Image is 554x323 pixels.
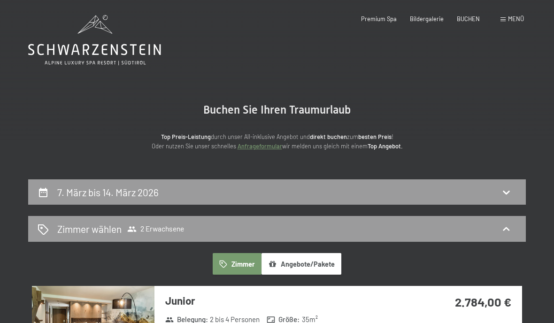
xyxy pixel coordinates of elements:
[361,15,397,23] a: Premium Spa
[57,186,159,198] h2: 7. März bis 14. März 2026
[508,15,524,23] span: Menü
[262,253,341,275] button: Angebote/Pakete
[368,142,403,150] strong: Top Angebot.
[161,133,211,140] strong: Top Preis-Leistung
[57,222,122,236] h2: Zimmer wählen
[203,103,351,116] span: Buchen Sie Ihren Traumurlaub
[165,293,412,308] h3: Junior
[457,15,480,23] a: BUCHEN
[455,294,511,309] strong: 2.784,00 €
[358,133,392,140] strong: besten Preis
[310,133,347,140] strong: direkt buchen
[213,253,262,275] button: Zimmer
[238,142,282,150] a: Anfrageformular
[127,224,184,234] span: 2 Erwachsene
[89,132,465,151] p: durch unser All-inklusive Angebot und zum ! Oder nutzen Sie unser schnelles wir melden uns gleich...
[410,15,444,23] a: Bildergalerie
